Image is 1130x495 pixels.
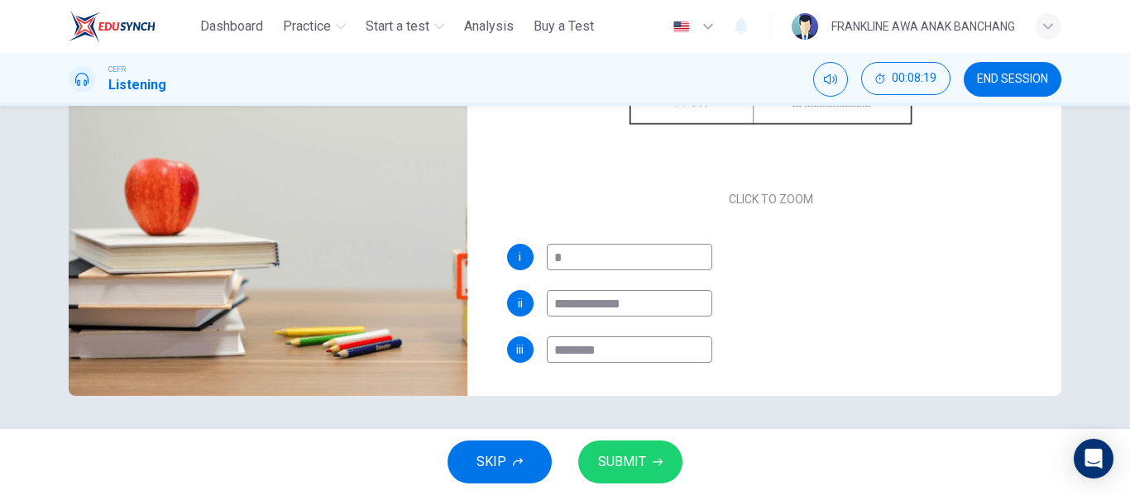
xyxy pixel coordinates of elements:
[1074,439,1113,478] div: Open Intercom Messenger
[194,12,270,41] button: Dashboard
[527,12,601,41] button: Buy a Test
[831,17,1015,36] div: FRANKLINE AWA ANAK BANCHANG
[519,251,521,263] span: i
[534,17,594,36] span: Buy a Test
[792,13,818,40] img: Profile picture
[977,73,1048,86] span: END SESSION
[69,10,156,43] img: ELTC logo
[359,12,451,41] button: Start a test
[861,62,950,97] div: Hide
[964,62,1061,97] button: END SESSION
[69,10,194,43] a: ELTC logo
[892,72,936,85] span: 00:08:19
[448,440,552,483] button: SKIP
[200,17,263,36] span: Dashboard
[464,17,514,36] span: Analysis
[457,12,520,41] button: Analysis
[108,64,126,75] span: CEFR
[671,21,692,33] img: en
[516,344,524,355] span: iii
[108,75,166,95] h1: Listening
[276,12,352,41] button: Practice
[813,62,848,97] div: Mute
[476,450,506,474] span: SKIP
[518,297,523,309] span: ii
[366,17,429,36] span: Start a test
[861,62,950,95] button: 00:08:19
[578,440,682,483] button: SUBMIT
[598,450,646,474] span: SUBMIT
[283,17,331,36] span: Practice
